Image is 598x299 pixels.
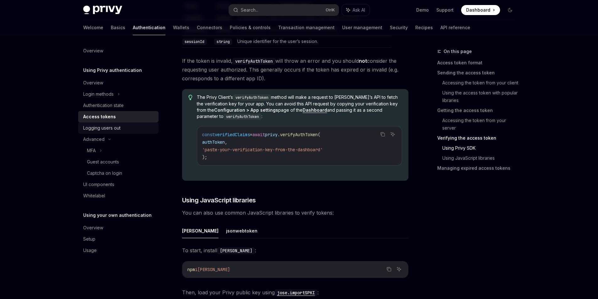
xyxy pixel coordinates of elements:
[379,130,387,138] button: Copy the contents from the code block
[437,58,520,68] a: Access token format
[280,132,318,137] span: verifyAuthToken
[83,90,114,98] div: Login methods
[83,6,122,14] img: dark logo
[217,247,255,254] code: [PERSON_NAME]
[78,168,159,179] a: Captcha on login
[214,107,278,113] strong: Configuration > App settings
[275,289,317,296] a: jose.importSPKI
[83,235,95,243] div: Setup
[202,139,225,145] span: authToken
[437,68,520,78] a: Sending the access token
[442,88,520,105] a: Using the access token with popular libraries
[390,20,408,35] a: Security
[187,267,195,272] span: npm
[78,122,159,134] a: Logging users out
[182,208,408,217] span: You can also use common JavaScript libraries to verify tokens:
[78,111,159,122] a: Access tokens
[78,233,159,245] a: Setup
[233,58,275,65] code: verifyAuthToken
[226,223,257,238] button: jsonwebtoken
[78,77,159,88] a: Overview
[78,179,159,190] a: UI components
[111,20,125,35] a: Basics
[215,132,250,137] span: verifiedClaims
[318,132,320,137] span: (
[342,20,382,35] a: User management
[265,132,277,137] span: privy
[440,20,470,35] a: API reference
[182,56,408,83] span: If the token is invalid, will throw an error and you should consider the requesting user authoriz...
[83,192,105,200] div: Whitelabel
[202,154,207,160] span: );
[303,107,327,113] a: Dashboard
[83,124,121,132] div: Logging users out
[233,94,271,101] code: verifyAuthToken
[437,105,520,115] a: Getting the access token
[182,39,207,45] code: sessionId
[437,163,520,173] a: Managing expired access tokens
[505,5,515,15] button: Toggle dark mode
[195,267,197,272] span: i
[78,245,159,256] a: Usage
[197,94,402,120] span: The Privy Client’s method will make a request to [PERSON_NAME]’s API to fetch the verification ke...
[202,147,323,152] span: 'paste-your-verification-key-from-the-dashboard'
[83,79,103,87] div: Overview
[466,7,490,13] span: Dashboard
[182,288,408,297] span: Then, load your Privy public key using :
[83,47,103,55] div: Overview
[83,102,124,109] div: Authentication state
[416,7,429,13] a: Demo
[78,45,159,56] a: Overview
[182,246,408,255] span: To start, install :
[230,20,271,35] a: Policies & controls
[224,114,261,120] code: verifyAuthToken
[78,222,159,233] a: Overview
[78,190,159,201] a: Whitelabel
[395,265,403,273] button: Ask AI
[436,7,454,13] a: Support
[342,4,369,16] button: Ask AI
[87,169,122,177] div: Captcha on login
[326,8,335,13] span: Ctrl K
[83,67,142,74] h5: Using Privy authentication
[442,143,520,153] a: Using Privy SDK
[182,223,218,238] button: [PERSON_NAME]
[83,181,114,188] div: UI components
[173,20,189,35] a: Wallets
[78,156,159,168] a: Guest accounts
[444,48,472,55] span: On this page
[250,132,252,137] span: =
[83,136,105,143] div: Advanced
[437,133,520,143] a: Verifying the access token
[442,153,520,163] a: Using JavaScript libraries
[415,20,433,35] a: Recipes
[83,224,103,232] div: Overview
[87,147,96,154] div: MFA
[229,4,339,16] button: Search...CtrlK
[385,265,393,273] button: Copy the contents from the code block
[188,95,193,100] svg: Tip
[197,267,230,272] span: [PERSON_NAME]
[83,113,116,120] div: Access tokens
[442,115,520,133] a: Accessing the token from your server
[78,100,159,111] a: Authentication state
[202,132,215,137] span: const
[252,132,265,137] span: await
[442,78,520,88] a: Accessing the token from your client
[225,139,227,145] span: ,
[83,247,97,254] div: Usage
[133,20,165,35] a: Authentication
[197,20,222,35] a: Connectors
[359,58,367,64] strong: not
[235,35,391,47] td: Unique identifier for the user’s session.
[389,130,397,138] button: Ask AI
[353,7,365,13] span: Ask AI
[214,39,232,45] code: string
[83,211,152,219] h5: Using your own authentication
[278,20,335,35] a: Transaction management
[83,20,103,35] a: Welcome
[87,158,119,166] div: Guest accounts
[277,132,280,137] span: .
